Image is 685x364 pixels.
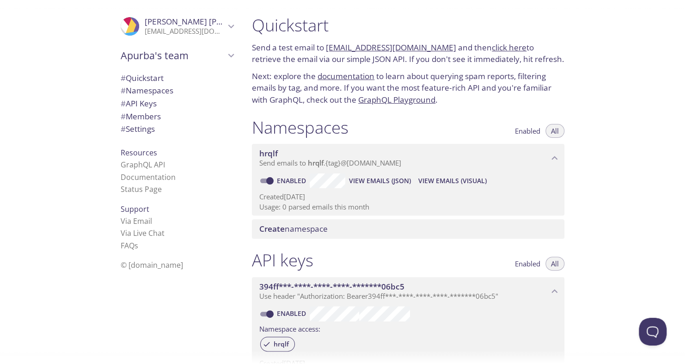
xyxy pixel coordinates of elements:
button: All [545,257,564,271]
div: Apurba's team [113,43,241,68]
h1: Namespaces [252,117,349,138]
div: Quickstart [113,72,241,85]
span: hrqlf [259,148,278,159]
a: GraphQL API [121,160,165,170]
span: # [121,73,126,83]
div: Create namespace [252,219,564,239]
span: View Emails (JSON) [349,175,411,186]
div: hrqlf namespace [252,144,564,173]
div: API Keys [113,97,241,110]
span: # [121,123,126,134]
div: hrqlf [260,337,295,352]
span: # [121,111,126,122]
div: Members [113,110,241,123]
button: Enabled [509,124,546,138]
a: Via Live Chat [121,228,165,238]
span: API Keys [121,98,157,109]
span: © [DOMAIN_NAME] [121,260,183,270]
label: Namespace access: [259,321,320,335]
p: Usage: 0 parsed emails this month [259,202,557,212]
span: # [121,98,126,109]
span: Send emails to . {tag} @[DOMAIN_NAME] [259,158,401,167]
span: [PERSON_NAME] [PERSON_NAME] [145,16,271,27]
div: Apurba Roy [113,11,241,42]
div: Team Settings [113,123,241,136]
a: documentation [318,71,374,81]
p: Send a test email to and then to retrieve the email via our simple JSON API. If you don't see it ... [252,42,564,65]
a: Enabled [275,176,310,185]
a: Documentation [121,172,176,182]
div: Namespaces [113,84,241,97]
a: Enabled [275,309,310,318]
span: Support [121,204,149,214]
span: View Emails (Visual) [418,175,487,186]
span: Resources [121,148,157,158]
p: Created [DATE] [259,192,557,202]
button: All [545,124,564,138]
span: Settings [121,123,155,134]
button: View Emails (Visual) [415,173,490,188]
iframe: Help Scout Beacon - Open [639,318,667,345]
span: Apurba's team [121,49,225,62]
span: hrqlf [268,340,294,348]
h1: Quickstart [252,15,564,36]
p: Next: explore the to learn about querying spam reports, filtering emails by tag, and more. If you... [252,70,564,106]
button: Enabled [509,257,546,271]
a: GraphQL Playground [358,94,435,105]
span: namespace [259,223,328,234]
a: [EMAIL_ADDRESS][DOMAIN_NAME] [326,42,456,53]
span: Members [121,111,161,122]
p: [EMAIL_ADDRESS][DOMAIN_NAME] [145,27,225,36]
h1: API keys [252,250,313,271]
a: FAQ [121,241,138,251]
button: View Emails (JSON) [345,173,415,188]
a: Via Email [121,216,152,226]
a: click here [492,42,526,53]
span: # [121,85,126,96]
span: Create [259,223,285,234]
span: Quickstart [121,73,164,83]
span: hrqlf [308,158,324,167]
a: Status Page [121,184,162,194]
span: s [135,241,138,251]
span: Namespaces [121,85,173,96]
